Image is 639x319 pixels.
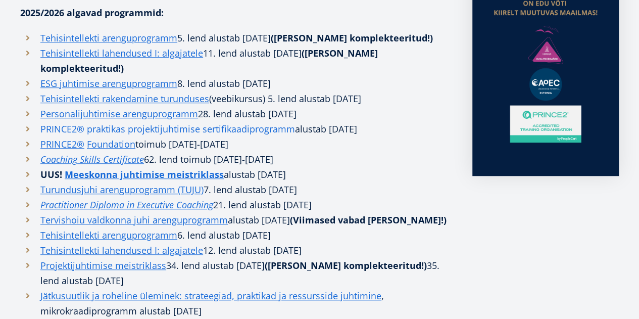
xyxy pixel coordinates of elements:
a: Tehisintellekti lahendused I: algajatele [40,243,203,258]
a: PRINCE2 [40,136,77,152]
li: 6. lend alustab [DATE] [20,227,452,243]
strong: UUS! [40,168,62,180]
a: Personalijuhtimise arenguprogramm [40,106,198,121]
li: 5. lend alustab [DATE] [20,30,452,45]
strong: Meeskonna juhtimise meistriklass [65,168,224,180]
strong: ([PERSON_NAME] komplekteeritud!) [271,32,433,44]
li: 28. lend alustab [DATE] [20,106,452,121]
a: Tervishoiu valdkonna juhi arenguprogramm [40,212,228,227]
a: Tehisintellekti arenguprogramm [40,30,177,45]
li: 12. lend alustab [DATE] [20,243,452,258]
li: . lend alustab [DATE] [20,197,452,212]
li: alustab [DATE] [20,167,452,182]
strong: ([PERSON_NAME] komplekteeritud!) [265,259,427,271]
li: (veebikursus) 5. lend alustab [DATE] [20,91,452,106]
li: 11. lend alustab [DATE] [20,45,452,76]
a: Tehisintellekti lahendused I: algajatele [40,45,203,61]
a: ® [77,136,84,152]
a: Tehisintellekti rakendamine turunduses [40,91,209,106]
a: Foundation [87,136,135,152]
li: 62. lend toimub [DATE]-[DATE] [20,152,452,167]
em: Coaching Skills Certificate [40,153,144,165]
i: 21 [213,199,223,211]
strong: 2025/2026 algavad programmid: [20,7,164,19]
li: alustab [DATE] [20,212,452,227]
a: Practitioner Diploma in Executive Coaching [40,197,213,212]
em: Practitioner Diploma in Executive Coaching [40,199,213,211]
li: toimub [DATE]-[DATE] [20,136,452,152]
li: 7. lend alustab [DATE] [20,182,452,197]
a: Turundusjuhi arenguprogramm (TUJU) [40,182,204,197]
a: ESG juhtimise arenguprogramm [40,76,177,91]
li: 34. lend alustab [DATE] 35. lend alustab [DATE] [20,258,452,288]
li: 8. lend alustab [DATE] [20,76,452,91]
a: Coaching Skills Certificate [40,152,144,167]
a: PRINCE2® praktikas projektijuhtimise sertifikaadiprogramm [40,121,295,136]
li: , mikrokraadiprogramm alustab [DATE] [20,288,452,318]
a: Jätkusuutlik ja roheline üleminek: strateegiad, praktikad ja ressursside juhtimine [40,288,381,303]
a: Tehisintellekti arenguprogramm [40,227,177,243]
a: Projektijuhtimise meistriklass [40,258,166,273]
strong: (Viimased vabad [PERSON_NAME]!) [290,214,447,226]
a: Meeskonna juhtimise meistriklass [65,167,224,182]
li: alustab [DATE] [20,121,452,136]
